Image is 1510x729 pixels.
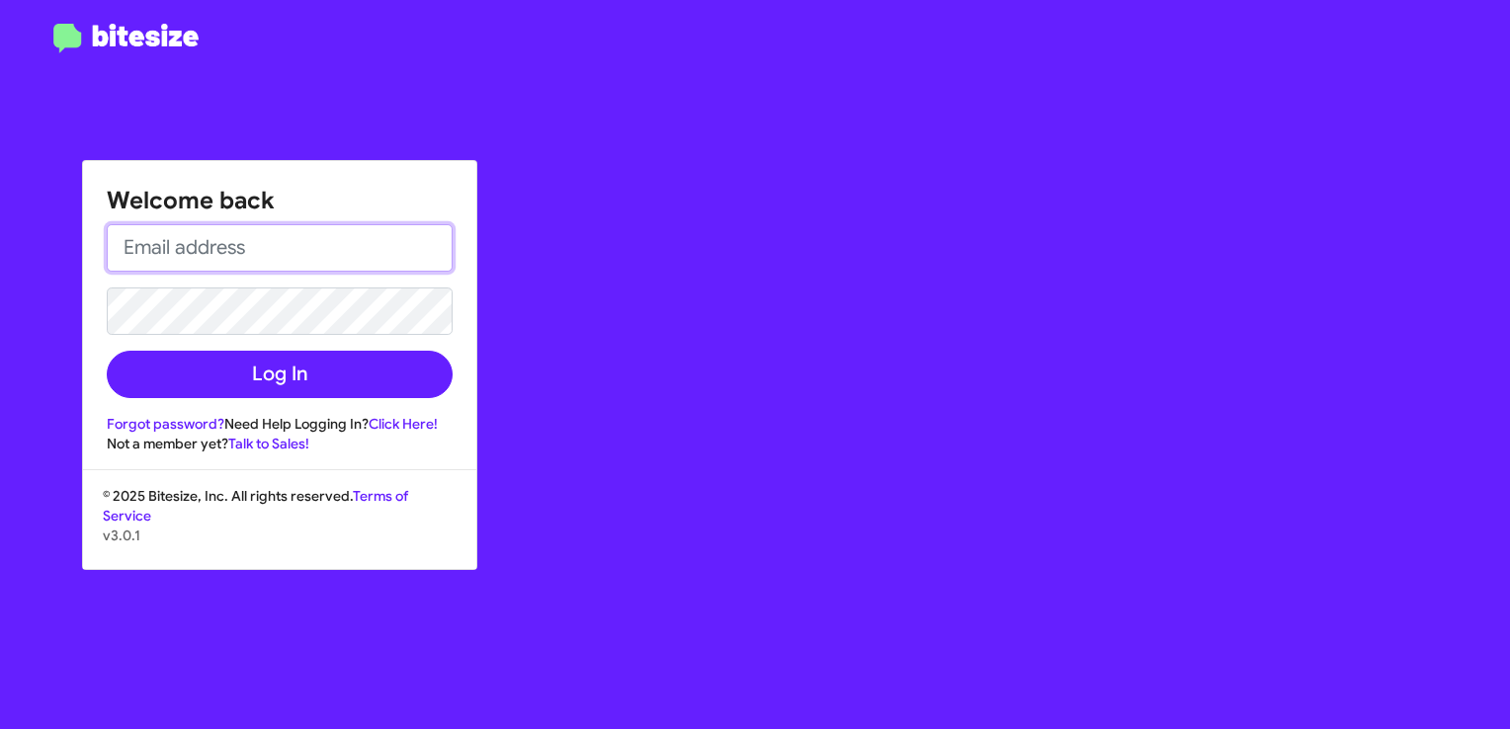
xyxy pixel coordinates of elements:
button: Log In [107,351,453,398]
input: Email address [107,224,453,272]
p: v3.0.1 [103,526,457,545]
div: Not a member yet? [107,434,453,453]
div: Need Help Logging In? [107,414,453,434]
a: Forgot password? [107,415,224,433]
div: © 2025 Bitesize, Inc. All rights reserved. [83,486,476,569]
h1: Welcome back [107,185,453,216]
a: Click Here! [369,415,438,433]
a: Terms of Service [103,487,408,525]
a: Talk to Sales! [228,435,309,452]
